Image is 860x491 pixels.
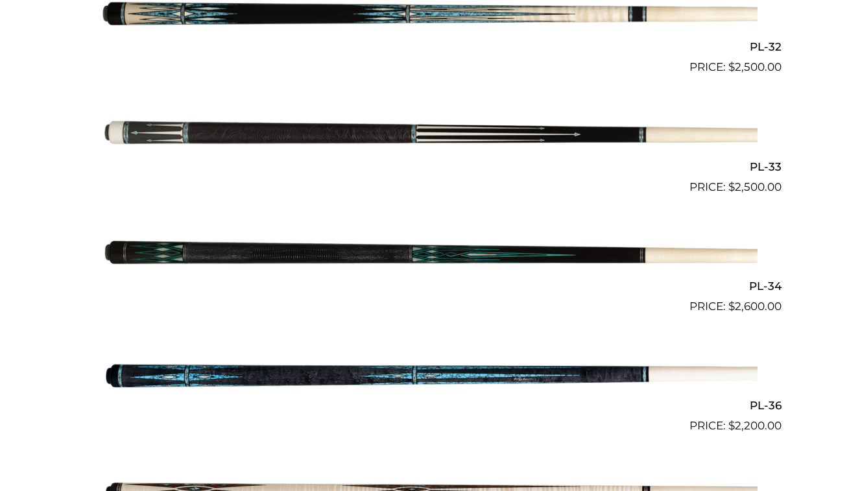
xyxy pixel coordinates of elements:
[102,320,758,429] img: PL-36
[78,154,782,178] h2: PL-33
[102,81,758,190] img: PL-33
[728,300,782,313] bdi: 2,600.00
[78,201,782,315] a: PL-34 $2,600.00
[728,60,735,73] span: $
[728,60,782,73] bdi: 2,500.00
[78,320,782,435] a: PL-36 $2,200.00
[728,419,735,432] span: $
[728,419,782,432] bdi: 2,200.00
[78,81,782,195] a: PL-33 $2,500.00
[102,201,758,310] img: PL-34
[78,394,782,418] h2: PL-36
[78,274,782,298] h2: PL-34
[728,300,735,313] span: $
[78,35,782,59] h2: PL-32
[728,180,735,193] span: $
[728,180,782,193] bdi: 2,500.00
